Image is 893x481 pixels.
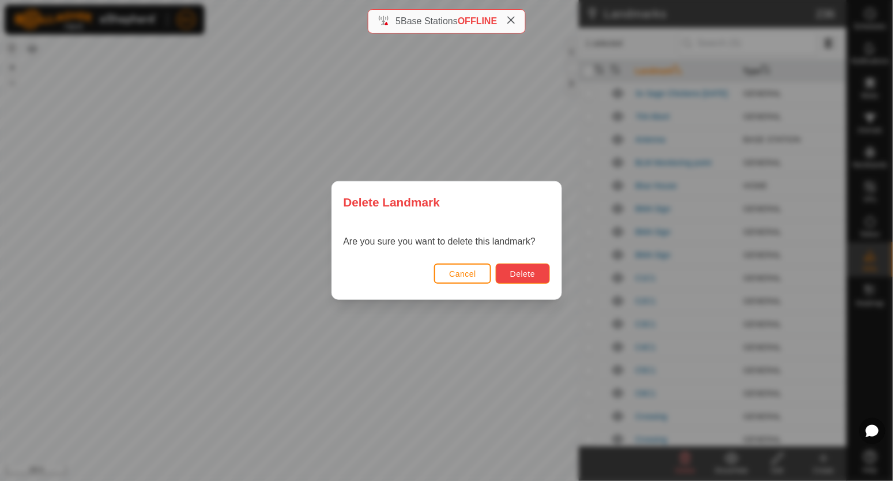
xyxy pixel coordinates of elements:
[434,264,491,284] button: Cancel
[395,16,401,26] span: 5
[510,269,535,279] span: Delete
[344,193,440,211] span: Delete Landmark
[401,16,458,26] span: Base Stations
[496,264,549,284] button: Delete
[458,16,497,26] span: OFFLINE
[449,269,476,279] span: Cancel
[344,236,536,246] span: Are you sure you want to delete this landmark?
